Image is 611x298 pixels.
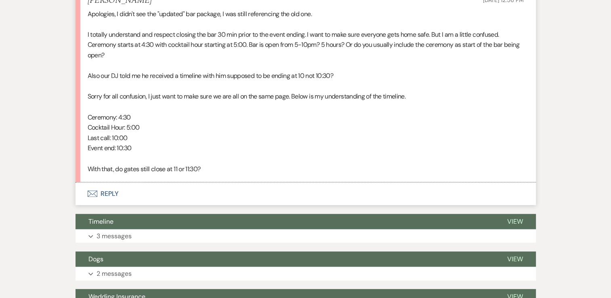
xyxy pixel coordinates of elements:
p: 2 messages [97,269,132,279]
button: 2 messages [76,267,536,281]
button: Dogs [76,252,494,267]
p: Last call: 10:00 [88,133,524,143]
span: View [507,217,523,226]
button: Timeline [76,214,494,229]
button: Reply [76,183,536,205]
p: Ceremony: 4:30 [88,112,524,123]
button: View [494,214,536,229]
p: 3 messages [97,231,132,241]
p: Also our DJ told me he received a timeline with him supposed to be ending at 10 not 10:30? [88,71,524,81]
p: Event end: 10:30 [88,143,524,153]
p: With that, do gates still close at 11 or 11:30? [88,164,524,174]
span: Timeline [88,217,113,226]
button: View [494,252,536,267]
p: Sorry for all confusion, I just want to make sure we are all on the same page. Below is my unders... [88,91,524,102]
p: Cocktail Hour: 5:00 [88,122,524,133]
p: Apologies, I didn't see the "updated" bar package, I was still referencing the old one. [88,9,524,19]
span: Dogs [88,255,103,263]
p: I totally understand and respect closing the bar 30 min prior to the event ending. I want to make... [88,29,524,61]
button: 3 messages [76,229,536,243]
span: View [507,255,523,263]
